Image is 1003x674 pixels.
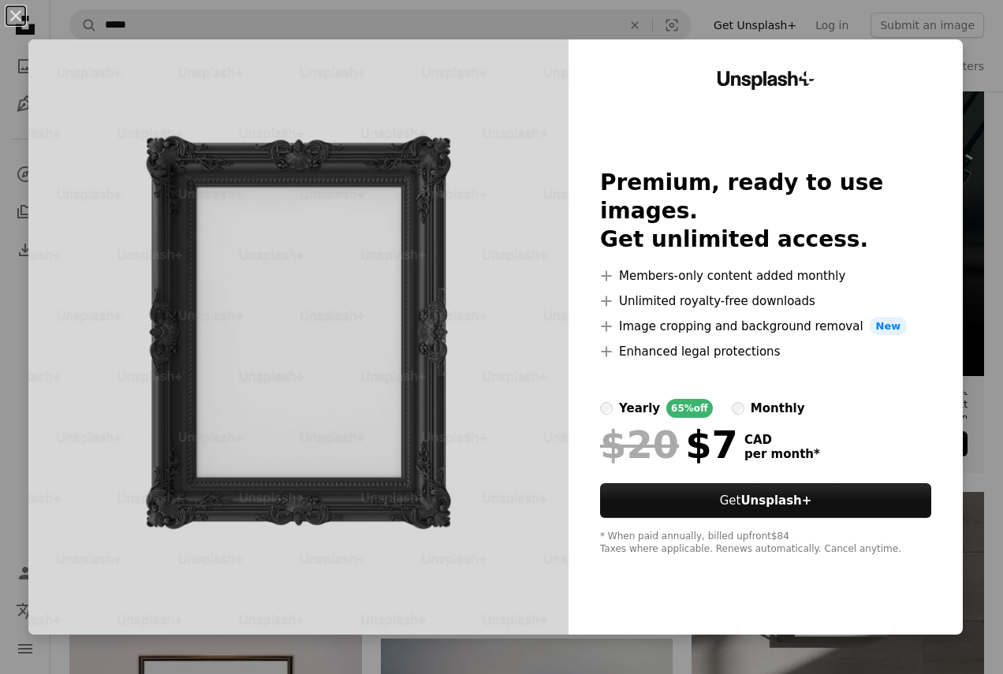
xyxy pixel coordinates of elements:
input: yearly65%off [600,402,613,415]
li: Members-only content added monthly [600,266,931,285]
span: CAD [744,433,820,447]
li: Enhanced legal protections [600,342,931,361]
div: $7 [600,424,738,465]
div: monthly [751,399,805,418]
span: $20 [600,424,679,465]
button: GetUnsplash+ [600,483,931,518]
input: monthly [732,402,744,415]
div: yearly [619,399,660,418]
span: New [870,317,908,336]
div: * When paid annually, billed upfront $84 Taxes where applicable. Renews automatically. Cancel any... [600,531,931,556]
div: 65% off [666,399,713,418]
span: per month * [744,447,820,461]
strong: Unsplash+ [740,493,811,508]
h2: Premium, ready to use images. Get unlimited access. [600,169,931,254]
li: Unlimited royalty-free downloads [600,292,931,311]
li: Image cropping and background removal [600,317,931,336]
